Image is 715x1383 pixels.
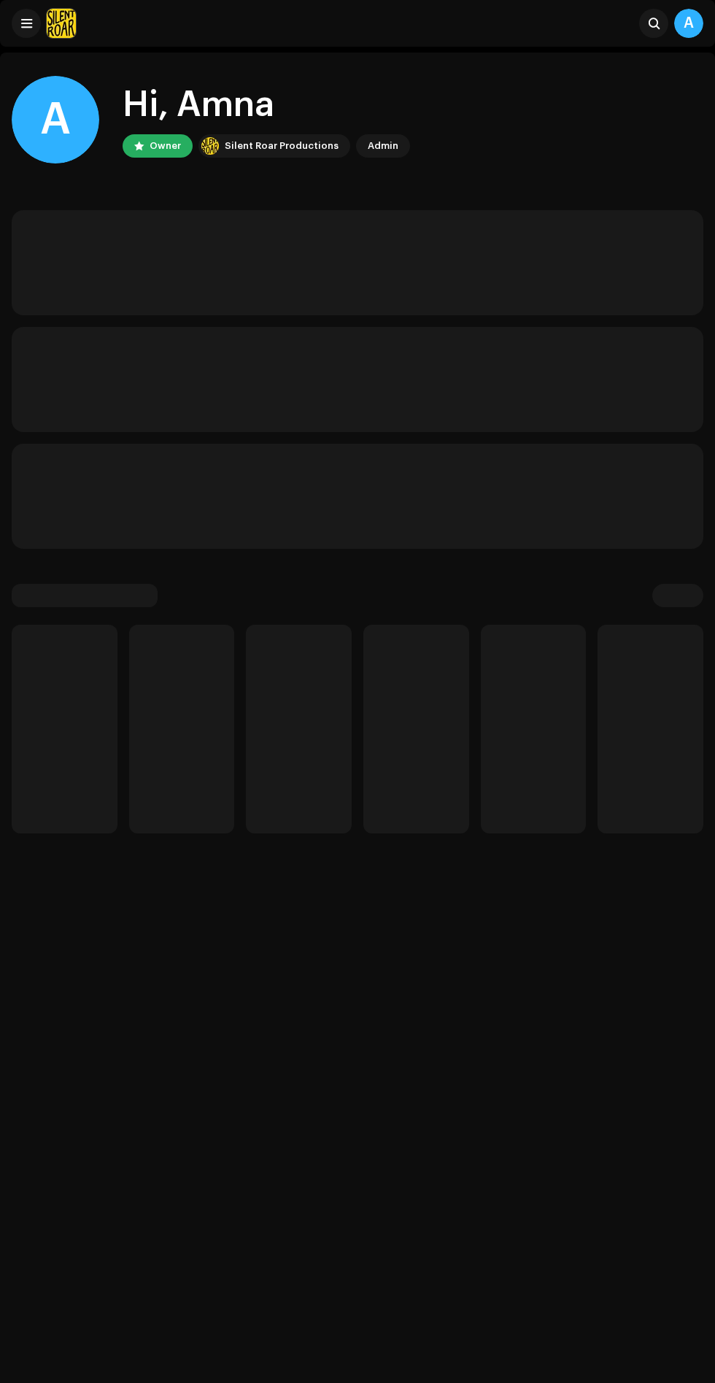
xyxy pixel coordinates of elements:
[12,76,99,163] div: A
[368,137,398,155] div: Admin
[47,9,76,38] img: fcfd72e7-8859-4002-b0df-9a7058150634
[225,137,339,155] div: Silent Roar Productions
[123,82,410,128] div: Hi, Amna
[674,9,703,38] div: A
[201,137,219,155] img: fcfd72e7-8859-4002-b0df-9a7058150634
[150,137,181,155] div: Owner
